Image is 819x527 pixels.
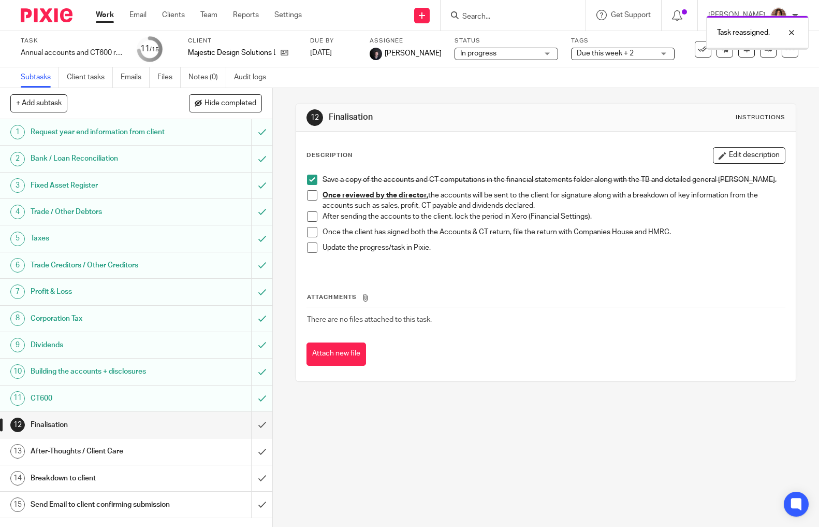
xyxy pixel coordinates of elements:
span: [PERSON_NAME] [385,48,442,59]
h1: Building the accounts + disclosures [31,364,171,379]
h1: CT600 [31,391,171,406]
a: Team [200,10,217,20]
a: Emails [121,67,150,88]
span: There are no files attached to this task. [307,316,432,323]
div: 11 [10,391,25,406]
img: Headshot.jpg [770,7,787,24]
div: Instructions [736,113,785,122]
h1: Corporation Tax [31,311,171,326]
span: Attachments [307,294,357,300]
label: Assignee [370,37,442,45]
span: [DATE] [310,49,332,56]
img: Pixie [21,8,72,22]
a: Reports [233,10,259,20]
h1: Taxes [31,231,171,246]
div: 14 [10,471,25,486]
h1: After-Thoughts / Client Care [31,444,171,459]
p: Description [306,151,353,160]
a: Client tasks [67,67,113,88]
h1: Request year end information from client [31,124,171,140]
div: 15 [10,497,25,512]
h1: Dividends [31,337,171,353]
p: Update the progress/task in Pixie. [323,243,785,253]
p: Majestic Design Solutions Ltd [188,48,275,58]
a: Settings [274,10,302,20]
h1: Finalisation [329,112,568,123]
p: Task reassigned. [717,27,770,38]
div: 12 [10,418,25,432]
h1: Trade Creditors / Other Creditors [31,258,171,273]
h1: Trade / Other Debtors [31,204,171,220]
div: 8 [10,311,25,326]
div: 11 [140,43,159,55]
a: Email [129,10,147,20]
a: Files [157,67,181,88]
div: 10 [10,364,25,379]
h1: Fixed Asset Register [31,178,171,193]
p: Once the client has signed both the Accounts & CT return, file the return with Companies House an... [323,227,785,237]
button: Hide completed [189,94,262,112]
h1: Profit & Loss [31,284,171,300]
label: Client [188,37,297,45]
div: 13 [10,444,25,459]
h1: Breakdown to client [31,471,171,486]
button: Edit description [713,147,785,164]
span: In progress [460,50,496,57]
label: Due by [310,37,357,45]
img: 455A2509.jpg [370,48,382,60]
small: /15 [150,47,159,52]
a: Subtasks [21,67,59,88]
h1: Finalisation [31,417,171,433]
div: 4 [10,205,25,219]
div: 12 [306,109,323,126]
div: 3 [10,178,25,193]
span: Due this week + 2 [577,50,634,57]
div: 9 [10,338,25,352]
a: Work [96,10,114,20]
button: Attach new file [306,343,366,366]
h1: Send Email to client confirming submission [31,497,171,512]
div: 2 [10,152,25,166]
p: Save a copy of the accounts and CT computations in the financial statements folder along with the... [323,175,785,185]
label: Task [21,37,124,45]
div: 5 [10,232,25,246]
div: 1 [10,125,25,139]
a: Audit logs [234,67,274,88]
div: Annual accounts and CT600 return [21,48,124,58]
span: Hide completed [204,99,256,108]
div: 6 [10,258,25,273]
div: 7 [10,284,25,299]
p: the accounts will be sent to the client for signature along with a breakdown of key information f... [323,190,785,211]
a: Clients [162,10,185,20]
u: Once reviewed by the director, [323,192,428,199]
a: Notes (0) [188,67,226,88]
p: After sending the accounts to the client, lock the period in Xero (Financial Settings). [323,211,785,222]
button: + Add subtask [10,94,67,112]
h1: Bank / Loan Reconciliation [31,151,171,166]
